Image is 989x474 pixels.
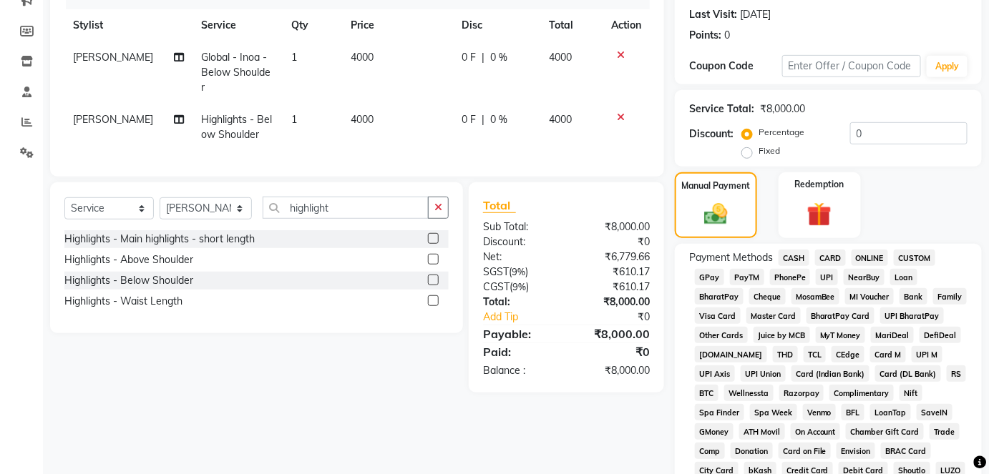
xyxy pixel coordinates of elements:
[472,280,567,295] div: ( )
[739,423,785,440] span: ATH Movil
[759,144,780,157] label: Fixed
[754,327,810,343] span: Juice by MCB
[472,234,567,250] div: Discount:
[695,307,741,324] span: Visa Card
[804,346,827,362] span: TCL
[603,9,650,41] th: Action
[917,404,953,420] span: SaveIN
[795,178,844,191] label: Redemption
[947,365,966,382] span: RS
[791,423,841,440] span: On Account
[64,273,193,288] div: Highlights - Below Shoulder
[566,219,661,234] div: ₹8,000.00
[920,327,961,343] span: DefiDeal
[689,102,754,117] div: Service Total:
[472,363,567,378] div: Balance :
[689,28,721,43] div: Points:
[566,265,661,280] div: ₹610.17
[844,269,885,285] span: NearBuy
[695,346,767,362] span: [DOMAIN_NAME]
[483,198,516,213] span: Total
[512,281,526,292] span: 9%
[472,325,567,342] div: Payable:
[202,113,273,141] span: Highlights - Below Shoulder
[566,325,661,342] div: ₹8,000.00
[852,250,889,266] span: ONLINE
[832,346,864,362] span: CEdge
[740,7,771,22] div: [DATE]
[64,9,193,41] th: Stylist
[829,385,894,401] span: Complimentary
[512,266,525,277] span: 9%
[816,269,838,285] span: UPI
[64,232,255,247] div: Highlights - Main highlights - short length
[724,385,774,401] span: Wellnessta
[730,269,764,285] span: PayTM
[483,280,510,293] span: CGST
[472,250,567,265] div: Net:
[689,250,773,265] span: Payment Methods
[773,346,798,362] span: THD
[291,51,297,64] span: 1
[472,295,567,310] div: Total:
[689,7,737,22] div: Last Visit:
[490,112,507,127] span: 0 %
[263,197,429,219] input: Search or Scan
[566,280,661,295] div: ₹610.17
[695,443,725,459] span: Comp
[490,50,507,65] span: 0 %
[697,201,735,228] img: _cash.svg
[695,404,744,420] span: Spa Finder
[927,56,968,77] button: Apply
[875,365,941,382] span: Card (DL Bank)
[760,102,805,117] div: ₹8,000.00
[782,55,922,77] input: Enter Offer / Coupon Code
[803,404,837,420] span: Venmo
[900,288,927,305] span: Bank
[64,294,182,309] div: Highlights - Waist Length
[845,288,894,305] span: MI Voucher
[582,310,661,325] div: ₹0
[890,269,917,285] span: Loan
[695,288,744,305] span: BharatPay
[749,288,786,305] span: Cheque
[566,363,661,378] div: ₹8,000.00
[870,346,906,362] span: Card M
[73,113,153,126] span: [PERSON_NAME]
[566,295,661,310] div: ₹8,000.00
[894,250,935,266] span: CUSTOM
[689,59,782,74] div: Coupon Code
[816,327,866,343] span: MyT Money
[453,9,541,41] th: Disc
[73,51,153,64] span: [PERSON_NAME]
[750,404,797,420] span: Spa Week
[741,365,786,382] span: UPI Union
[695,365,735,382] span: UPI Axis
[695,269,724,285] span: GPay
[472,219,567,234] div: Sub Total:
[566,234,661,250] div: ₹0
[779,443,832,459] span: Card on File
[807,307,875,324] span: BharatPay Card
[746,307,801,324] span: Master Card
[933,288,967,305] span: Family
[462,112,476,127] span: 0 F
[912,346,942,362] span: UPI M
[283,9,342,41] th: Qty
[342,9,452,41] th: Price
[472,265,567,280] div: ( )
[930,423,960,440] span: Trade
[799,199,839,230] img: _gift.svg
[482,50,484,65] span: |
[549,51,572,64] span: 4000
[779,385,824,401] span: Razorpay
[483,265,509,278] span: SGST
[291,113,297,126] span: 1
[791,288,840,305] span: MosamBee
[695,385,718,401] span: BTC
[791,365,870,382] span: Card (Indian Bank)
[900,385,922,401] span: Nift
[472,343,567,360] div: Paid:
[681,179,750,192] label: Manual Payment
[689,127,734,142] div: Discount:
